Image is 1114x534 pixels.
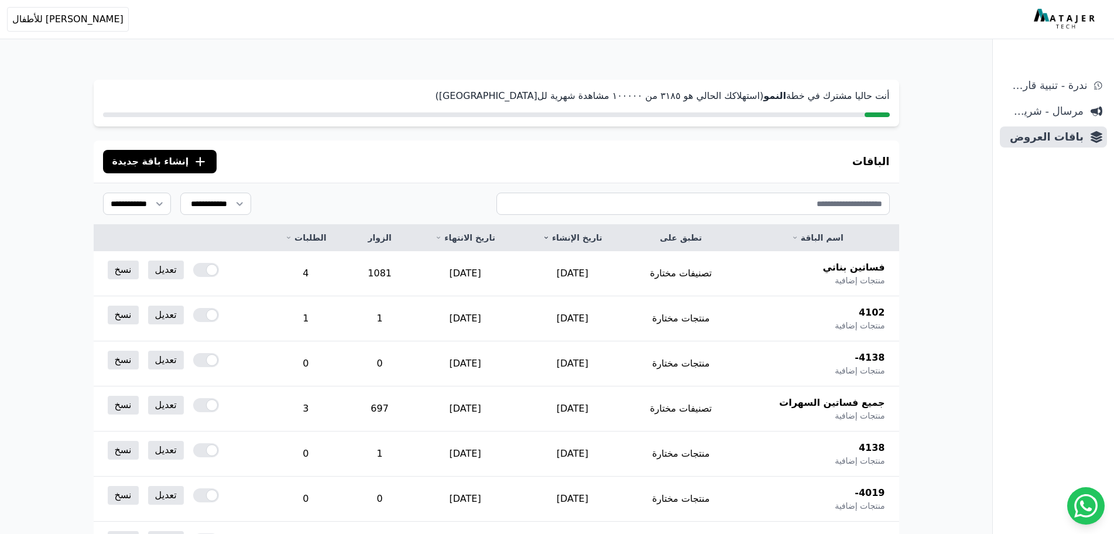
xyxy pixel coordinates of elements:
[148,351,184,369] a: تعديل
[835,320,885,331] span: منتجات إضافية
[1005,129,1084,145] span: باقات العروض
[348,386,412,432] td: 697
[148,306,184,324] a: تعديل
[779,396,885,410] span: جميع فساتين السهرات
[108,306,139,324] a: نسخ
[426,232,505,244] a: تاريخ الانتهاء
[750,232,885,244] a: اسم الباقة
[108,261,139,279] a: نسخ
[626,341,736,386] td: منتجات مختارة
[519,432,626,477] td: [DATE]
[108,396,139,415] a: نسخ
[1005,103,1084,119] span: مرسال - شريط دعاية
[148,441,184,460] a: تعديل
[263,296,348,341] td: 1
[626,225,736,251] th: تطبق على
[348,296,412,341] td: 1
[835,275,885,286] span: منتجات إضافية
[412,477,519,522] td: [DATE]
[263,477,348,522] td: 0
[1005,77,1087,94] span: ندرة - تنبية قارب علي النفاذ
[148,261,184,279] a: تعديل
[263,341,348,386] td: 0
[626,386,736,432] td: تصنيفات مختارة
[348,251,412,296] td: 1081
[348,432,412,477] td: 1
[519,341,626,386] td: [DATE]
[277,232,334,244] a: الطلبات
[626,477,736,522] td: منتجات مختارة
[348,225,412,251] th: الزوار
[348,477,412,522] td: 0
[533,232,612,244] a: تاريخ الإنشاء
[519,386,626,432] td: [DATE]
[626,296,736,341] td: منتجات مختارة
[12,12,124,26] span: [PERSON_NAME] للأطفال
[519,296,626,341] td: [DATE]
[108,351,139,369] a: نسخ
[859,306,885,320] span: 4102
[263,386,348,432] td: 3
[835,410,885,422] span: منتجات إضافية
[412,251,519,296] td: [DATE]
[835,455,885,467] span: منتجات إضافية
[852,153,890,170] h3: الباقات
[1034,9,1098,30] img: MatajerTech Logo
[855,486,885,500] span: 4019-
[412,432,519,477] td: [DATE]
[412,341,519,386] td: [DATE]
[859,441,885,455] span: 4138
[148,486,184,505] a: تعديل
[855,351,885,365] span: 4138-
[763,90,786,101] strong: النمو
[103,150,217,173] button: إنشاء باقة جديدة
[112,155,189,169] span: إنشاء باقة جديدة
[412,296,519,341] td: [DATE]
[7,7,129,32] button: [PERSON_NAME] للأطفال
[108,486,139,505] a: نسخ
[835,500,885,512] span: منتجات إضافية
[148,396,184,415] a: تعديل
[412,386,519,432] td: [DATE]
[103,89,890,103] p: أنت حاليا مشترك في خطة (استهلاكك الحالي هو ۳١٨٥ من ١۰۰۰۰۰ مشاهدة شهرية لل[GEOGRAPHIC_DATA])
[519,477,626,522] td: [DATE]
[263,432,348,477] td: 0
[519,251,626,296] td: [DATE]
[626,432,736,477] td: منتجات مختارة
[108,441,139,460] a: نسخ
[822,261,885,275] span: فساتين بناتي
[626,251,736,296] td: تصنيفات مختارة
[348,341,412,386] td: 0
[835,365,885,376] span: منتجات إضافية
[263,251,348,296] td: 4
